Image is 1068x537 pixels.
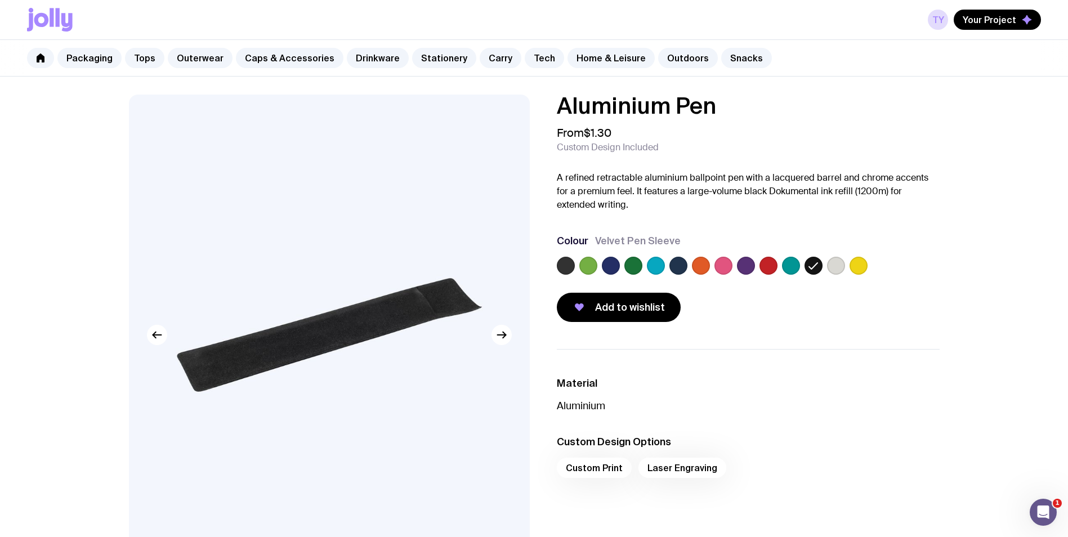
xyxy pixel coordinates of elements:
h3: Material [557,377,940,390]
a: Caps & Accessories [236,48,343,68]
h3: Colour [557,234,588,248]
a: Drinkware [347,48,409,68]
p: Aluminium [557,399,940,413]
a: Tops [125,48,164,68]
span: Velvet Pen Sleeve [595,234,681,248]
h1: Aluminium Pen [557,95,940,117]
a: TY [928,10,948,30]
span: Your Project [963,14,1016,25]
button: Your Project [954,10,1041,30]
span: From [557,126,611,140]
a: Outdoors [658,48,718,68]
a: Carry [480,48,521,68]
h3: Custom Design Options [557,435,940,449]
iframe: Intercom live chat [1030,499,1057,526]
span: Custom Design Included [557,142,659,153]
a: Snacks [721,48,772,68]
button: Add to wishlist [557,293,681,322]
a: Tech [525,48,564,68]
a: Packaging [57,48,122,68]
p: A refined retractable aluminium ballpoint pen with a lacquered barrel and chrome accents for a pr... [557,171,940,212]
a: Stationery [412,48,476,68]
a: Home & Leisure [567,48,655,68]
span: 1 [1053,499,1062,508]
a: Outerwear [168,48,233,68]
span: $1.30 [584,126,611,140]
span: Add to wishlist [595,301,665,314]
